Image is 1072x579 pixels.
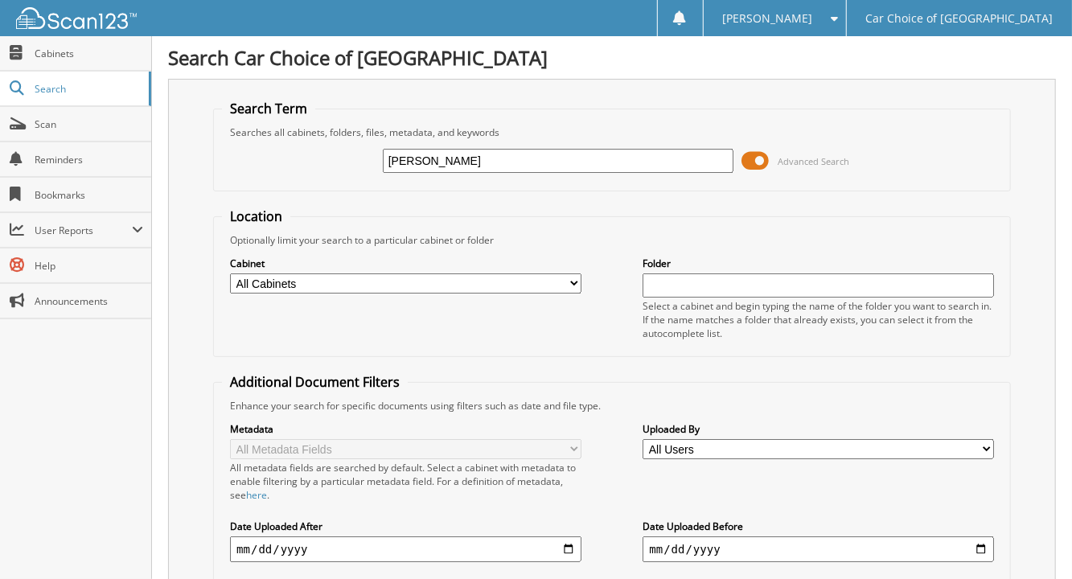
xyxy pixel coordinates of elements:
div: Optionally limit your search to a particular cabinet or folder [222,233,1002,247]
span: Car Choice of [GEOGRAPHIC_DATA] [866,14,1054,23]
legend: Location [222,207,290,225]
span: Help [35,259,143,273]
input: end [643,536,993,562]
span: Bookmarks [35,188,143,202]
span: Search [35,82,141,96]
label: Uploaded By [643,422,993,436]
div: Enhance your search for specific documents using filters such as date and file type. [222,399,1002,413]
span: Announcements [35,294,143,308]
span: Advanced Search [778,155,849,167]
span: Cabinets [35,47,143,60]
a: here [246,488,267,502]
div: Searches all cabinets, folders, files, metadata, and keywords [222,125,1002,139]
img: scan123-logo-white.svg [16,7,137,29]
label: Date Uploaded After [230,519,581,533]
label: Date Uploaded Before [643,519,993,533]
iframe: Chat Widget [992,502,1072,579]
input: start [230,536,581,562]
label: Cabinet [230,257,581,270]
span: [PERSON_NAME] [722,14,812,23]
legend: Search Term [222,100,315,117]
h1: Search Car Choice of [GEOGRAPHIC_DATA] [168,44,1056,71]
div: All metadata fields are searched by default. Select a cabinet with metadata to enable filtering b... [230,461,581,502]
div: Select a cabinet and begin typing the name of the folder you want to search in. If the name match... [643,299,993,340]
span: Scan [35,117,143,131]
legend: Additional Document Filters [222,373,408,391]
label: Metadata [230,422,581,436]
label: Folder [643,257,993,270]
span: User Reports [35,224,132,237]
span: Reminders [35,153,143,166]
